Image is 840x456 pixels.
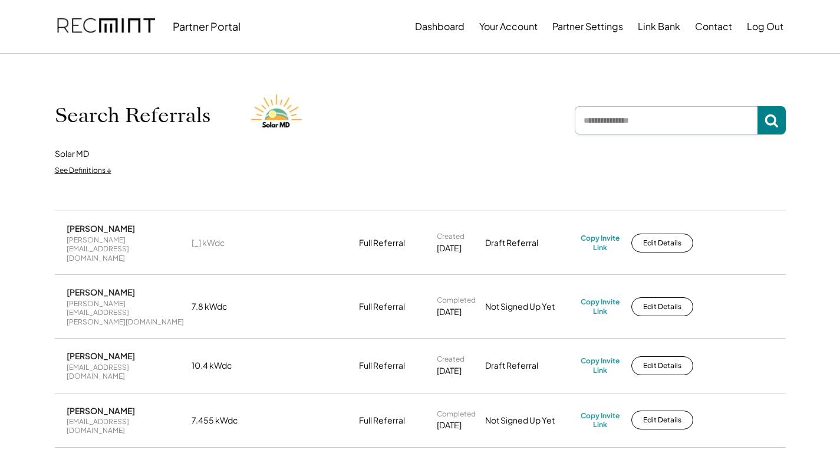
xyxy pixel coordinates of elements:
img: recmint-logotype%403x.png [57,6,155,47]
div: Full Referral [359,415,405,427]
div: Draft Referral [485,360,574,372]
div: [PERSON_NAME] [67,405,135,416]
h1: Search Referrals [55,103,210,128]
button: Log Out [747,15,783,38]
div: [PERSON_NAME] [67,287,135,297]
div: Completed [437,409,476,419]
div: [EMAIL_ADDRESS][DOMAIN_NAME] [67,363,185,381]
div: [DATE] [437,419,462,431]
div: [DATE] [437,242,462,254]
div: Draft Referral [485,237,574,249]
button: Partner Settings [552,15,623,38]
button: Link Bank [638,15,680,38]
div: Copy Invite Link [581,411,620,429]
div: Copy Invite Link [581,234,620,252]
div: Completed [437,296,476,305]
div: [_] kWdc [192,237,248,249]
div: Full Referral [359,360,405,372]
button: Contact [695,15,732,38]
div: Not Signed Up Yet [485,301,574,313]
div: [PERSON_NAME] [67,350,135,361]
div: 7.455 kWdc [192,415,248,427]
div: 7.8 kWdc [192,301,248,313]
div: [EMAIL_ADDRESS][DOMAIN_NAME] [67,417,185,435]
div: [DATE] [437,365,462,377]
div: 10.4 kWdc [192,360,248,372]
div: [PERSON_NAME][EMAIL_ADDRESS][PERSON_NAME][DOMAIN_NAME] [67,299,185,327]
div: Not Signed Up Yet [485,415,574,427]
div: [PERSON_NAME] [67,223,135,234]
button: Edit Details [631,234,693,252]
img: Solar%20MD%20LOgo.png [246,83,311,148]
button: Edit Details [631,411,693,429]
div: Full Referral [359,301,405,313]
div: Full Referral [359,237,405,249]
div: Copy Invite Link [581,297,620,316]
div: See Definitions ↓ [55,166,111,176]
div: [DATE] [437,306,462,318]
div: Solar MD [55,148,89,160]
button: Your Account [479,15,538,38]
div: Created [437,355,465,364]
button: Edit Details [631,297,693,316]
div: [PERSON_NAME][EMAIL_ADDRESS][DOMAIN_NAME] [67,235,185,263]
button: Dashboard [415,15,465,38]
div: Copy Invite Link [581,356,620,375]
button: Edit Details [631,356,693,375]
div: Created [437,232,465,241]
div: Partner Portal [173,19,241,33]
